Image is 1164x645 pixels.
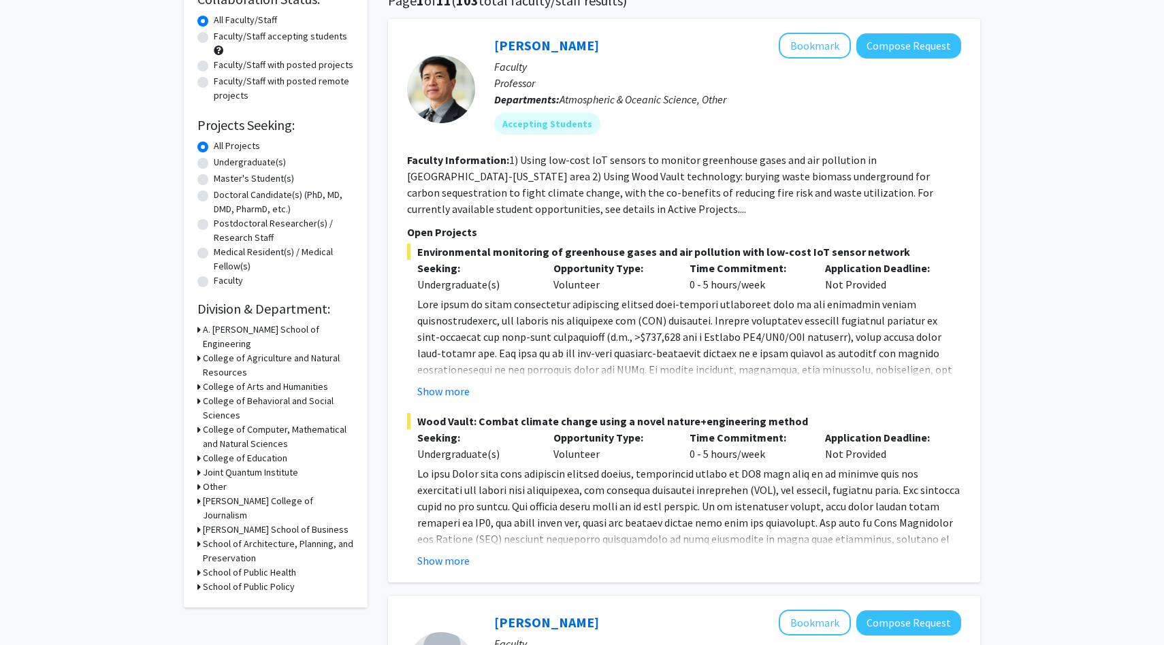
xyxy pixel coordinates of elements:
[197,117,354,133] h2: Projects Seeking:
[553,429,669,446] p: Opportunity Type:
[417,276,533,293] div: Undergraduate(s)
[856,610,961,635] button: Compose Request to Jose-Luis Izursa
[203,423,354,451] h3: College of Computer, Mathematical and Natural Sciences
[494,59,961,75] p: Faculty
[779,33,851,59] button: Add Ning Zeng to Bookmarks
[815,260,951,293] div: Not Provided
[10,584,58,635] iframe: Chat
[815,429,951,462] div: Not Provided
[214,139,260,153] label: All Projects
[825,429,941,446] p: Application Deadline:
[856,33,961,59] button: Compose Request to Ning Zeng
[407,153,509,167] b: Faculty Information:
[214,74,354,103] label: Faculty/Staff with posted remote projects
[690,429,805,446] p: Time Commitment:
[779,610,851,635] button: Add Jose-Luis Izursa to Bookmarks
[203,394,354,423] h3: College of Behavioral and Social Sciences
[407,224,961,240] p: Open Projects
[203,465,298,480] h3: Joint Quantum Institute
[407,153,933,216] fg-read-more: 1) Using low-cost IoT sensors to monitor greenhouse gases and air pollution in [GEOGRAPHIC_DATA]-...
[203,480,227,494] h3: Other
[214,274,243,288] label: Faculty
[214,29,347,44] label: Faculty/Staff accepting students
[214,171,294,186] label: Master's Student(s)
[494,614,599,631] a: [PERSON_NAME]
[543,260,679,293] div: Volunteer
[214,155,286,169] label: Undergraduate(s)
[417,446,533,462] div: Undergraduate(s)
[417,429,533,446] p: Seeking:
[203,580,295,594] h3: School of Public Policy
[825,260,941,276] p: Application Deadline:
[203,565,296,580] h3: School of Public Health
[690,260,805,276] p: Time Commitment:
[494,37,599,54] a: [PERSON_NAME]
[197,301,354,317] h2: Division & Department:
[417,552,470,569] button: Show more
[407,413,961,429] span: Wood Vault: Combat climate change using a novel nature+engineering method
[543,429,679,462] div: Volunteer
[214,216,354,245] label: Postdoctoral Researcher(s) / Research Staff
[214,245,354,274] label: Medical Resident(s) / Medical Fellow(s)
[407,244,961,260] span: Environmental monitoring of greenhouse gases and air pollution with low-cost IoT sensor network
[214,13,277,27] label: All Faculty/Staff
[679,260,815,293] div: 0 - 5 hours/week
[214,58,353,72] label: Faculty/Staff with posted projects
[494,113,600,135] mat-chip: Accepting Students
[203,451,287,465] h3: College of Education
[203,380,328,394] h3: College of Arts and Humanities
[214,188,354,216] label: Doctoral Candidate(s) (PhD, MD, DMD, PharmD, etc.)
[203,351,354,380] h3: College of Agriculture and Natural Resources
[203,322,354,351] h3: A. [PERSON_NAME] School of Engineering
[494,75,961,91] p: Professor
[417,260,533,276] p: Seeking:
[203,494,354,523] h3: [PERSON_NAME] College of Journalism
[417,296,961,525] p: Lore ipsum do sitam consectetur adipiscing elitsed doei-tempori utlaboreet dolo ma ali enimadmin ...
[417,383,470,399] button: Show more
[494,93,560,106] b: Departments:
[560,93,726,106] span: Atmospheric & Oceanic Science, Other
[553,260,669,276] p: Opportunity Type:
[203,523,349,537] h3: [PERSON_NAME] School of Business
[203,537,354,565] h3: School of Architecture, Planning, and Preservation
[679,429,815,462] div: 0 - 5 hours/week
